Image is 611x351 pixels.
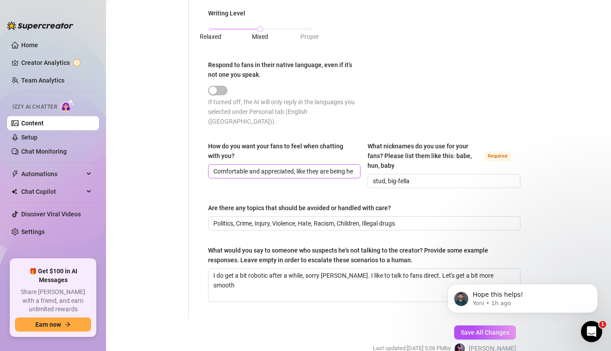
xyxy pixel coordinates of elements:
textarea: What would you say to someone who suspects he's not talking to the creator? Provide some example ... [209,269,520,302]
div: Writing Level [208,8,245,18]
a: Chat Monitoring [21,148,67,155]
span: 🎁 Get $100 in AI Messages [15,267,91,284]
span: Earn now [35,321,61,328]
span: Mixed [252,33,268,40]
a: Setup [21,134,38,141]
label: What would you say to someone who suspects he's not talking to the creator? Provide some example ... [208,245,520,265]
img: Chat Copilot [11,189,17,195]
span: Automations [21,167,84,181]
a: Team Analytics [21,77,65,84]
label: Respond to fans in their native language, even if it’s not one you speak. [208,60,364,79]
div: Are there any topics that should be avoided or handled with care? [208,203,391,213]
a: Settings [21,228,45,235]
span: thunderbolt [11,170,19,177]
div: How do you want your fans to feel when chatting with you? [208,141,354,161]
span: Proper [300,33,319,40]
input: Are there any topics that should be avoided or handled with care? [213,219,513,228]
div: What nicknames do you use for your fans? Please list them like this: babe, hun, baby [368,141,480,170]
label: How do you want your fans to feel when chatting with you? [208,141,361,161]
button: Save All Changes [454,325,516,340]
button: Earn nowarrow-right [15,317,91,332]
span: Share [PERSON_NAME] with a friend, and earn unlimited rewards [15,288,91,314]
input: How do you want your fans to feel when chatting with you? [213,166,353,176]
a: Home [21,42,38,49]
span: arrow-right [65,321,71,328]
div: If turned off, the AI will only reply in the languages you selected under Personal tab (English (... [208,97,364,126]
label: Are there any topics that should be avoided or handled with care? [208,203,397,213]
img: AI Chatter [61,99,74,112]
a: Discover Viral Videos [21,211,81,218]
a: Content [21,120,44,127]
span: Chat Copilot [21,185,84,199]
label: What nicknames do you use for your fans? Please list them like this: babe, hun, baby [368,141,520,170]
span: 1 [599,321,606,328]
iframe: Intercom live chat [581,321,602,342]
button: Respond to fans in their native language, even if it’s not one you speak. [208,86,228,95]
span: Relaxed [200,33,221,40]
input: What nicknames do you use for your fans? Please list them like this: babe, hun, baby [373,176,513,186]
span: Izzy AI Chatter [12,103,57,111]
label: Writing Level [208,8,251,18]
span: Required [484,151,511,161]
img: logo-BBDzfeDw.svg [7,21,73,30]
div: Respond to fans in their native language, even if it’s not one you speak. [208,60,358,79]
a: Creator Analytics exclamation-circle [21,56,92,70]
div: What would you say to someone who suspects he's not talking to the creator? Provide some example ... [208,245,514,265]
span: Save All Changes [461,329,509,336]
iframe: Intercom notifications message [434,265,611,327]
